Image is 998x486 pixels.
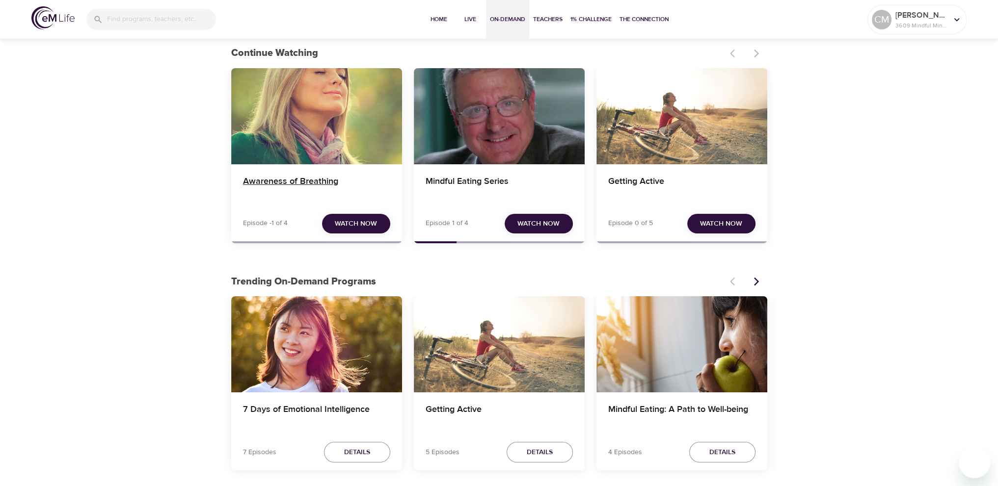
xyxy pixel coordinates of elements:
[231,274,724,289] p: Trending On-Demand Programs
[243,404,390,428] h4: 7 Days of Emotional Intelligence
[608,218,653,229] p: Episode 0 of 5
[533,14,563,25] span: Teachers
[596,68,767,164] button: Getting Active
[243,447,276,458] p: 7 Episodes
[344,446,370,459] span: Details
[570,14,612,25] span: 1% Challenge
[596,296,767,392] button: Mindful Eating: A Path to Well-being
[243,218,288,229] p: Episode -1 of 4
[687,214,755,234] button: Watch Now
[608,447,642,458] p: 4 Episodes
[507,442,573,463] button: Details
[414,296,585,392] button: Getting Active
[709,446,735,459] span: Details
[517,218,560,230] span: Watch Now
[426,404,573,428] h4: Getting Active
[459,14,482,25] span: Live
[689,442,755,463] button: Details
[620,14,669,25] span: The Connection
[959,447,990,478] iframe: Button to launch messaging window
[426,176,573,200] h4: Mindful Eating Series
[895,9,947,21] p: [PERSON_NAME]
[527,446,553,459] span: Details
[335,218,377,230] span: Watch Now
[505,214,573,234] button: Watch Now
[322,214,390,234] button: Watch Now
[426,447,459,458] p: 5 Episodes
[490,14,525,25] span: On-Demand
[608,404,755,428] h4: Mindful Eating: A Path to Well-being
[427,14,451,25] span: Home
[107,9,216,30] input: Find programs, teachers, etc...
[231,48,724,59] h3: Continue Watching
[426,218,468,229] p: Episode 1 of 4
[872,10,891,29] div: CM
[895,21,947,30] p: 3609 Mindful Minutes
[324,442,390,463] button: Details
[231,296,402,392] button: 7 Days of Emotional Intelligence
[608,176,755,200] h4: Getting Active
[243,176,390,200] h4: Awareness of Breathing
[746,271,767,292] button: Next items
[31,6,75,29] img: logo
[231,68,402,164] button: Awareness of Breathing
[414,68,585,164] button: Mindful Eating Series
[700,218,742,230] span: Watch Now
